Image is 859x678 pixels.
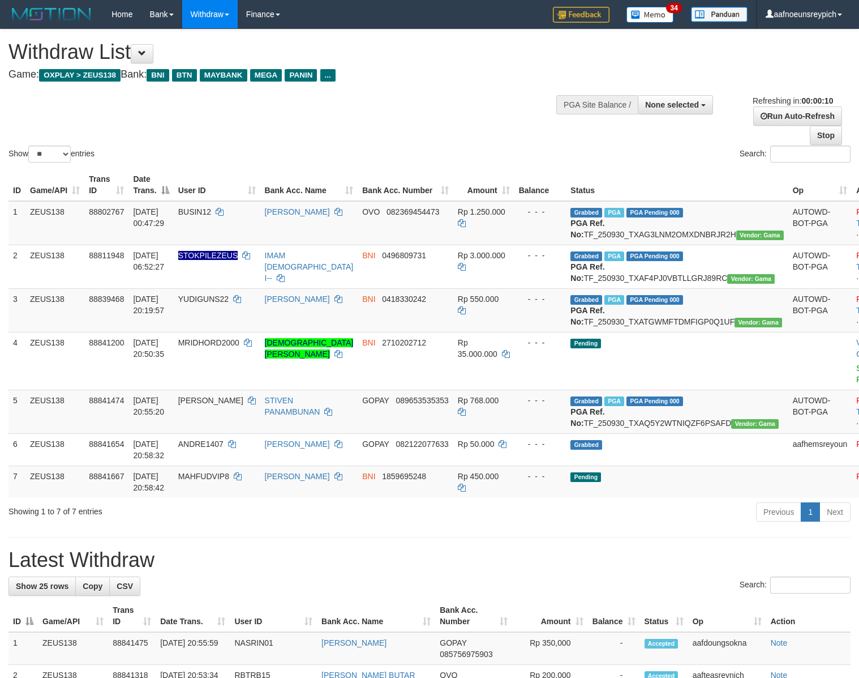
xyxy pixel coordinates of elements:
[440,650,492,659] span: Copy 085756975903 to clipboard
[570,440,602,450] span: Grabbed
[570,306,604,326] b: PGA Ref. No:
[458,295,499,304] span: Rp 550.000
[570,339,601,348] span: Pending
[638,95,713,114] button: None selected
[8,501,350,517] div: Showing 1 to 7 of 7 entries
[133,338,164,359] span: [DATE] 20:50:35
[260,169,358,201] th: Bank Acc. Name: activate to sort column ascending
[38,632,108,665] td: ZEUS138
[89,338,124,347] span: 88841200
[8,600,38,632] th: ID: activate to sort column descending
[108,600,156,632] th: Trans ID: activate to sort column ascending
[688,632,766,665] td: aafdoungsokna
[89,207,124,216] span: 88802767
[362,396,389,405] span: GOPAY
[8,6,95,23] img: MOTION_logo.png
[604,295,624,305] span: Marked by aafpengsreynich
[317,600,435,632] th: Bank Acc. Name: activate to sort column ascending
[458,440,495,449] span: Rp 50.000
[89,295,124,304] span: 88839468
[89,472,124,481] span: 88841667
[519,206,562,218] div: - - -
[84,169,128,201] th: Trans ID: activate to sort column ascending
[8,245,25,288] td: 2
[156,632,230,665] td: [DATE] 20:55:59
[25,466,84,498] td: ZEUS138
[396,440,448,449] span: Copy 082122077633 to clipboard
[265,396,320,416] a: STIVEN PANAMBUNAN
[645,639,678,649] span: Accepted
[553,7,609,23] img: Feedback.jpg
[156,600,230,632] th: Date Trans.: activate to sort column ascending
[588,600,640,632] th: Balance: activate to sort column ascending
[147,69,169,82] span: BNI
[788,288,852,332] td: AUTOWD-BOT-PGA
[519,395,562,406] div: - - -
[458,251,505,260] span: Rp 3.000.000
[358,169,453,201] th: Bank Acc. Number: activate to sort column ascending
[178,295,229,304] span: YUDIGUNS22
[265,207,330,216] a: [PERSON_NAME]
[626,208,683,218] span: PGA Pending
[519,293,562,305] div: - - -
[265,295,330,304] a: [PERSON_NAME]
[265,440,330,449] a: [PERSON_NAME]
[8,549,851,572] h1: Latest Withdraw
[570,396,602,406] span: Grabbed
[38,600,108,632] th: Game/API: activate to sort column ascending
[362,440,389,449] span: GOPAY
[39,69,121,82] span: OXPLAY > ZEUS138
[386,207,439,216] span: Copy 082369454473 to clipboard
[8,146,95,163] label: Show entries
[16,582,68,591] span: Show 25 rows
[514,169,566,201] th: Balance
[178,396,243,405] span: [PERSON_NAME]
[645,100,699,109] span: None selected
[89,396,124,405] span: 88841474
[89,251,124,260] span: 88811948
[178,472,229,481] span: MAHFUDVIP8
[570,262,604,283] b: PGA Ref. No:
[458,338,497,359] span: Rp 35.000.000
[250,69,282,82] span: MEGA
[801,96,833,105] strong: 00:00:10
[8,201,25,245] td: 1
[362,251,375,260] span: BNI
[8,466,25,498] td: 7
[230,632,317,665] td: NASRIN01
[8,390,25,433] td: 5
[8,69,561,80] h4: Game: Bank:
[688,600,766,632] th: Op: activate to sort column ascending
[109,577,140,596] a: CSV
[8,577,76,596] a: Show 25 rows
[25,288,84,332] td: ZEUS138
[512,632,587,665] td: Rp 350,000
[519,250,562,261] div: - - -
[770,146,851,163] input: Search:
[133,295,164,315] span: [DATE] 20:19:57
[25,390,84,433] td: ZEUS138
[788,245,852,288] td: AUTOWD-BOT-PGA
[25,433,84,466] td: ZEUS138
[626,251,683,261] span: PGA Pending
[566,201,788,245] td: TF_250930_TXAG3LNM2OMXDNBRJR2H
[89,440,124,449] span: 88841654
[83,582,102,591] span: Copy
[133,472,164,492] span: [DATE] 20:58:42
[566,288,788,332] td: TF_250930_TXATGWMFTDMFIGP0Q1UF
[133,207,164,228] span: [DATE] 00:47:29
[570,295,602,305] span: Grabbed
[691,7,748,22] img: panduan.png
[8,288,25,332] td: 3
[230,600,317,632] th: User ID: activate to sort column ascending
[727,274,775,284] span: Vendor URL: https://trx31.1velocity.biz
[362,295,375,304] span: BNI
[570,251,602,261] span: Grabbed
[8,41,561,63] h1: Withdraw List
[178,207,211,216] span: BUSIN12
[265,472,330,481] a: [PERSON_NAME]
[25,332,84,390] td: ZEUS138
[570,219,604,239] b: PGA Ref. No:
[128,169,173,201] th: Date Trans.: activate to sort column descending
[519,471,562,482] div: - - -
